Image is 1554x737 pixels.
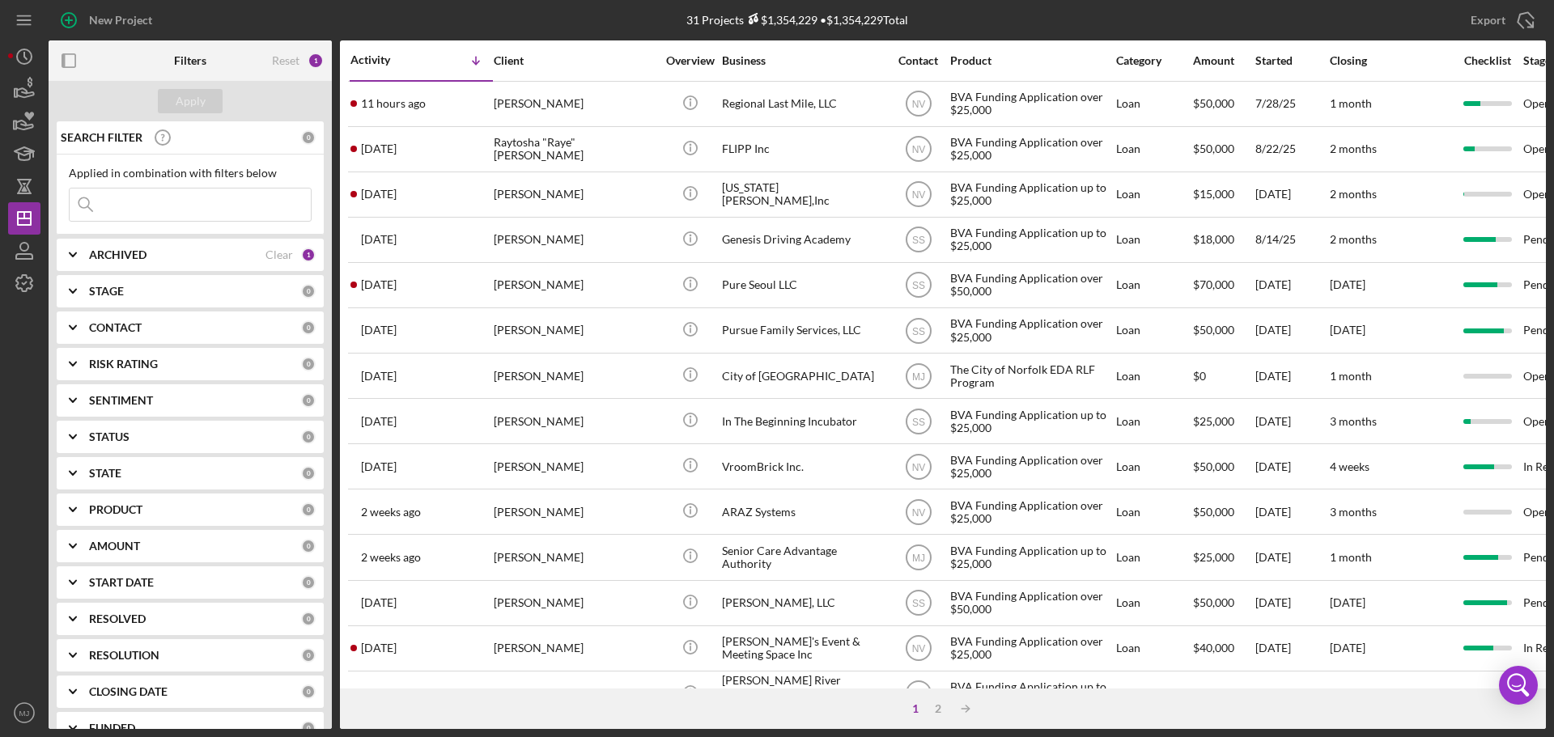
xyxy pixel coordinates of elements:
[272,54,299,67] div: Reset
[301,284,316,299] div: 0
[1330,142,1377,155] time: 2 months
[89,4,152,36] div: New Project
[361,370,397,383] time: 2025-09-17 13:32
[301,466,316,481] div: 0
[1330,686,1372,700] time: 1 month
[1116,400,1191,443] div: Loan
[911,416,924,427] text: SS
[361,142,397,155] time: 2025-09-19 22:08
[265,248,293,261] div: Clear
[911,235,924,246] text: SS
[1255,490,1328,533] div: [DATE]
[1499,666,1538,705] div: Open Intercom Messenger
[1255,582,1328,625] div: [DATE]
[912,371,925,382] text: MJ
[69,167,312,180] div: Applied in combination with filters below
[494,83,656,125] div: [PERSON_NAME]
[494,354,656,397] div: [PERSON_NAME]
[911,506,925,518] text: NV
[1330,277,1365,291] time: [DATE]
[301,502,316,517] div: 0
[722,354,884,397] div: City of [GEOGRAPHIC_DATA]
[911,643,925,654] text: NV
[1116,354,1191,397] div: Loan
[361,506,421,519] time: 2025-09-11 19:28
[301,320,316,335] div: 0
[1471,4,1505,36] div: Export
[1330,595,1365,609] time: [DATE]
[950,218,1112,261] div: BVA Funding Application up to $25,000
[494,128,656,171] div: Raytosha "Raye" [PERSON_NAME]
[950,400,1112,443] div: BVA Funding Application up to $25,000
[1330,641,1365,654] time: [DATE]
[361,460,397,473] time: 2025-09-15 14:14
[722,490,884,533] div: ARAZ Systems
[722,54,884,67] div: Business
[911,189,925,201] text: NV
[1116,83,1191,125] div: Loan
[1255,218,1328,261] div: 8/14/25
[1116,490,1191,533] div: Loan
[361,551,421,564] time: 2025-09-08 16:42
[744,13,817,27] div: $1,354,229
[494,582,656,625] div: [PERSON_NAME]
[950,83,1112,125] div: BVA Funding Application over $25,000
[361,687,397,700] time: 2025-08-27 15:59
[494,445,656,488] div: [PERSON_NAME]
[301,539,316,553] div: 0
[1454,4,1546,36] button: Export
[1453,54,1522,67] div: Checklist
[8,697,40,729] button: MJ
[89,612,146,625] b: RESOLVED
[911,144,925,155] text: NV
[89,685,168,698] b: CLOSING DATE
[301,721,316,735] div: 0
[361,97,426,110] time: 2025-09-22 02:59
[1255,400,1328,443] div: [DATE]
[89,358,158,371] b: RISK RATING
[1330,187,1377,201] time: 2 months
[89,430,129,443] b: STATUS
[361,324,397,337] time: 2025-09-19 13:40
[61,131,142,144] b: SEARCH FILTER
[950,309,1112,352] div: BVA Funding Application over $25,000
[1193,686,1234,700] span: $25,000
[1330,414,1377,428] time: 3 months
[1193,96,1234,110] span: $50,000
[950,536,1112,578] div: BVA Funding Application up to $25,000
[301,393,316,408] div: 0
[950,264,1112,307] div: BVA Funding Application over $50,000
[301,684,316,699] div: 0
[361,188,397,201] time: 2025-09-19 18:49
[301,648,316,663] div: 0
[1330,54,1451,67] div: Closing
[1116,264,1191,307] div: Loan
[361,415,397,428] time: 2025-09-15 17:19
[950,490,1112,533] div: BVA Funding Application over $25,000
[950,173,1112,216] div: BVA Funding Application up to $25,000
[1330,550,1372,564] time: 1 month
[494,173,656,216] div: [PERSON_NAME]
[301,430,316,444] div: 0
[361,233,397,246] time: 2025-09-19 17:12
[494,264,656,307] div: [PERSON_NAME]
[89,394,153,407] b: SENTIMENT
[911,99,925,110] text: NV
[89,285,124,298] b: STAGE
[1330,323,1365,337] time: [DATE]
[494,490,656,533] div: [PERSON_NAME]
[1255,672,1328,715] div: [DATE]
[1193,187,1234,201] span: $15,000
[350,53,422,66] div: Activity
[1116,582,1191,625] div: Loan
[1193,460,1234,473] span: $50,000
[1193,505,1234,519] span: $50,000
[1193,277,1234,291] span: $70,000
[1116,536,1191,578] div: Loan
[722,128,884,171] div: FLIPP Inc
[89,467,121,480] b: STATE
[1116,627,1191,670] div: Loan
[89,248,146,261] b: ARCHIVED
[1193,641,1234,654] span: $40,000
[722,627,884,670] div: [PERSON_NAME]'s Event & Meeting Space Inc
